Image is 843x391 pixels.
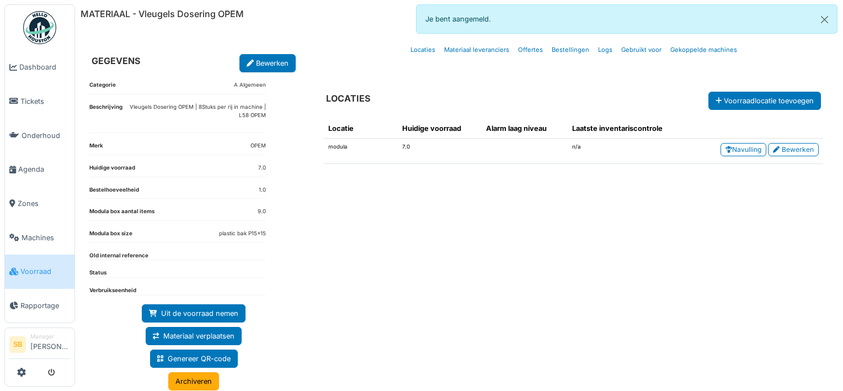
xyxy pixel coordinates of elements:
dd: A Algemeen [234,81,266,89]
a: Agenda [5,152,74,187]
span: Machines [22,233,70,243]
a: Bewerken [239,54,296,72]
a: Uit de voorraad nemen [142,304,246,323]
dt: Status [89,269,106,277]
th: Laatste inventariscontrole [568,119,691,139]
button: Close [812,5,837,34]
span: Onderhoud [22,130,70,141]
a: Materiaal verplaatsen [146,327,242,345]
dd: plastic bak P15x15 [219,230,266,238]
a: Genereer QR-code [150,350,238,368]
dd: 7.0 [258,164,266,172]
span: Rapportage [20,300,70,311]
li: SB [9,336,26,353]
td: n/a [568,139,691,164]
td: 7.0 [398,139,482,164]
h6: LOCATIES [326,93,370,104]
dt: Verbruikseenheid [89,287,136,295]
a: Materiaal leveranciers [440,37,514,63]
img: Badge_color-CXgf-gQk.svg [23,11,56,44]
a: Gebruikt voor [617,37,666,63]
th: Alarm laag niveau [482,119,568,139]
a: Rapportage [5,289,74,323]
a: Logs [594,37,617,63]
dt: Merk [89,142,103,155]
a: Offertes [514,37,547,63]
th: Huidige voorraad [398,119,482,139]
span: Tickets [20,96,70,107]
a: Machines [5,220,74,255]
h6: MATERIAAL - Vleugels Dosering OPEM [81,9,244,19]
a: Bewerken [768,143,819,156]
a: Bestellingen [547,37,594,63]
a: Archiveren [168,372,219,390]
div: Manager [30,332,70,341]
a: Locaties [406,37,440,63]
p: Vleugels Dosering OPEM | 8Stuks per rij in machine | L58 OPEM [122,103,266,119]
dt: Beschrijving [89,103,122,133]
h6: GEGEVENS [92,56,140,66]
dt: Huidige voorraad [89,164,135,177]
dd: 9.0 [258,208,266,216]
dd: 1.0 [259,186,266,194]
a: SB Manager[PERSON_NAME] [9,332,70,359]
a: Dashboard [5,50,74,84]
dt: Bestelhoeveelheid [89,186,139,199]
a: Navulling [721,143,766,156]
td: modula [324,139,398,164]
button: Voorraadlocatie toevoegen [708,92,821,110]
div: Je bent aangemeld. [416,4,837,34]
dt: Categorie [89,81,116,94]
dd: OPEM [250,142,266,150]
span: Zones [18,198,70,209]
dt: Old internal reference [89,252,148,260]
span: Voorraad [20,266,70,277]
dt: Modula box aantal items [89,208,154,220]
a: Zones [5,187,74,221]
a: Gekoppelde machines [666,37,741,63]
span: Agenda [18,164,70,175]
a: Voorraad [5,255,74,289]
span: Dashboard [19,62,70,72]
th: Locatie [324,119,398,139]
li: [PERSON_NAME] [30,332,70,356]
dt: Modula box size [89,230,132,242]
a: Tickets [5,84,74,119]
a: Onderhoud [5,118,74,152]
